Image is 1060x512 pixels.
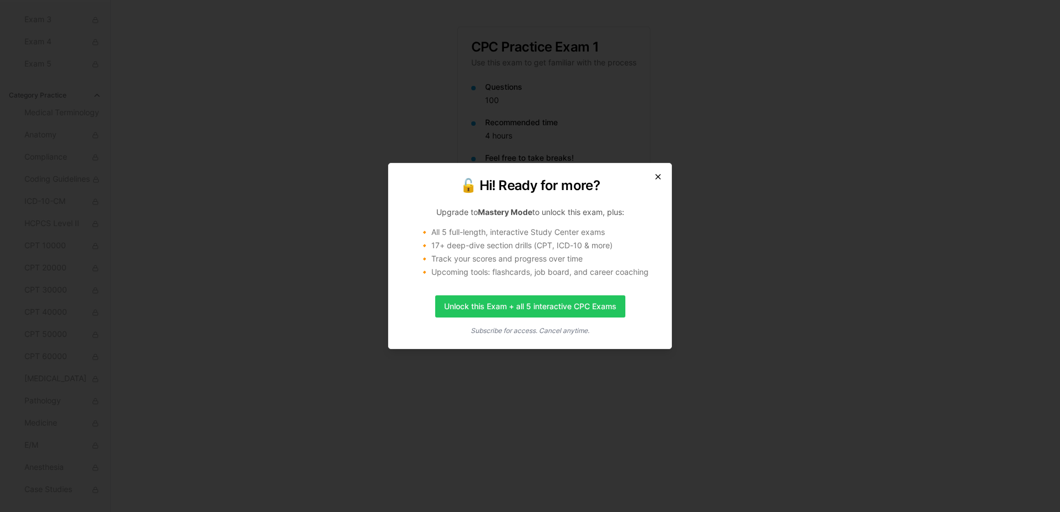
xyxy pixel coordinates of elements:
i: Subscribe for access. Cancel anytime. [471,326,589,335]
strong: Mastery Mode [478,207,532,217]
li: 🔸 All 5 full-length, interactive Study Center exams [420,227,658,238]
p: Upgrade to to unlock this exam, plus: [402,207,658,218]
a: Unlock this Exam + all 5 interactive CPC Exams [435,295,625,318]
li: 🔸 17+ deep-dive section drills (CPT, ICD-10 & more) [420,240,658,251]
li: 🔸 Upcoming tools: flashcards, job board, and career coaching [420,267,658,278]
li: 🔸 Track your scores and progress over time [420,253,658,264]
h2: 🔓 Hi! Ready for more? [402,177,658,194]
